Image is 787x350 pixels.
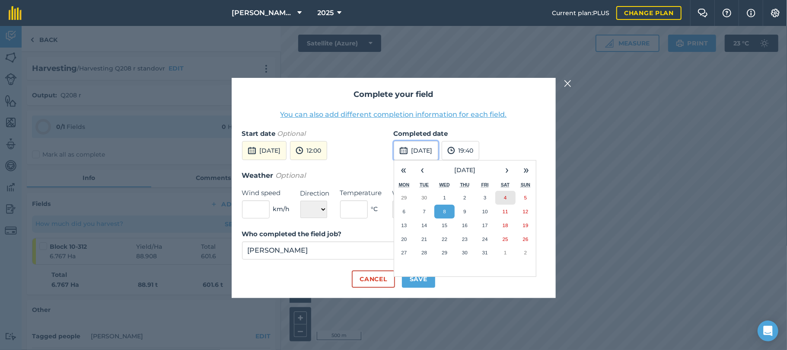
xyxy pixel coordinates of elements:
[434,218,455,232] button: 15 October 2025
[403,209,405,214] abbr: 6 October 2025
[340,188,382,198] label: Temperature
[462,236,468,242] abbr: 23 October 2025
[242,230,342,238] strong: Who completed the field job?
[517,161,536,180] button: »
[394,232,414,246] button: 20 October 2025
[399,145,408,156] img: svg+xml;base64,PD94bWwgdmVyc2lvbj0iMS4wIiBlbmNvZGluZz0idXRmLTgiPz4KPCEtLSBHZW5lcmF0b3I6IEFkb2JlIE...
[273,204,290,214] span: km/h
[443,195,446,200] abbr: 1 October 2025
[516,218,536,232] button: 19 October 2025
[495,232,516,246] button: 25 October 2025
[747,8,755,18] img: svg+xml;base64,PHN2ZyB4bWxucz0iaHR0cDovL3d3dy53My5vcmcvMjAwMC9zdmciIHdpZHRoPSIxNyIgaGVpZ2h0PSIxNy...
[447,145,455,156] img: svg+xml;base64,PD94bWwgdmVyc2lvbj0iMS4wIiBlbmNvZGluZz0idXRmLTgiPz4KPCEtLSBHZW5lcmF0b3I6IEFkb2JlIE...
[516,205,536,218] button: 12 October 2025
[394,246,414,260] button: 27 October 2025
[495,218,516,232] button: 18 October 2025
[495,246,516,260] button: 1 November 2025
[414,246,434,260] button: 28 October 2025
[394,129,448,138] strong: Completed date
[242,129,276,138] strong: Start date
[420,182,429,187] abbr: Tuesday
[524,195,527,200] abbr: 5 October 2025
[503,209,508,214] abbr: 11 October 2025
[460,182,470,187] abbr: Thursday
[523,209,529,214] abbr: 12 October 2025
[552,8,609,18] span: Current plan : PLUS
[434,205,455,218] button: 8 October 2025
[280,109,507,120] button: You can also add different completion information for each field.
[276,171,306,180] em: Optional
[414,218,434,232] button: 14 October 2025
[698,9,708,17] img: Two speech bubbles overlapping with the left bubble in the forefront
[242,188,290,198] label: Wind speed
[401,250,407,255] abbr: 27 October 2025
[501,182,510,187] abbr: Saturday
[475,232,495,246] button: 24 October 2025
[421,236,427,242] abbr: 21 October 2025
[421,222,427,228] abbr: 14 October 2025
[770,9,781,17] img: A cog icon
[516,246,536,260] button: 2 November 2025
[455,218,475,232] button: 16 October 2025
[232,8,294,18] span: [PERSON_NAME] Farming
[352,270,395,288] button: Cancel
[524,250,527,255] abbr: 2 November 2025
[290,141,327,160] button: 12:00
[401,236,407,242] abbr: 20 October 2025
[498,161,517,180] button: ›
[442,222,447,228] abbr: 15 October 2025
[242,88,545,101] h2: Complete your field
[495,205,516,218] button: 11 October 2025
[523,236,529,242] abbr: 26 October 2025
[442,141,479,160] button: 19:40
[504,250,507,255] abbr: 1 November 2025
[421,250,427,255] abbr: 28 October 2025
[442,250,447,255] abbr: 29 October 2025
[443,209,446,214] abbr: 8 October 2025
[482,250,488,255] abbr: 31 October 2025
[484,195,486,200] abbr: 3 October 2025
[516,232,536,246] button: 26 October 2025
[394,205,414,218] button: 6 October 2025
[300,188,330,199] label: Direction
[402,270,435,288] button: Save
[523,222,529,228] abbr: 19 October 2025
[475,191,495,205] button: 3 October 2025
[481,182,489,187] abbr: Friday
[521,182,530,187] abbr: Sunday
[722,9,732,17] img: A question mark icon
[475,246,495,260] button: 31 October 2025
[394,141,438,160] button: [DATE]
[399,182,410,187] abbr: Monday
[475,205,495,218] button: 10 October 2025
[401,222,407,228] abbr: 13 October 2025
[248,145,256,156] img: svg+xml;base64,PD94bWwgdmVyc2lvbj0iMS4wIiBlbmNvZGluZz0idXRmLTgiPz4KPCEtLSBHZW5lcmF0b3I6IEFkb2JlIE...
[504,195,507,200] abbr: 4 October 2025
[564,78,572,89] img: svg+xml;base64,PHN2ZyB4bWxucz0iaHR0cDovL3d3dy53My5vcmcvMjAwMC9zdmciIHdpZHRoPSIyMiIgaGVpZ2h0PSIzMC...
[434,246,455,260] button: 29 October 2025
[462,250,468,255] abbr: 30 October 2025
[463,195,466,200] abbr: 2 October 2025
[401,195,407,200] abbr: 29 September 2025
[442,236,447,242] abbr: 22 October 2025
[454,166,475,174] span: [DATE]
[414,232,434,246] button: 21 October 2025
[9,6,22,20] img: fieldmargin Logo
[455,246,475,260] button: 30 October 2025
[463,209,466,214] abbr: 9 October 2025
[394,218,414,232] button: 13 October 2025
[432,161,498,180] button: [DATE]
[242,170,545,181] h3: Weather
[616,6,682,20] a: Change plan
[413,161,432,180] button: ‹
[392,188,435,199] label: Weather
[414,205,434,218] button: 7 October 2025
[516,191,536,205] button: 5 October 2025
[475,218,495,232] button: 17 October 2025
[242,141,287,160] button: [DATE]
[455,232,475,246] button: 23 October 2025
[439,182,450,187] abbr: Wednesday
[394,191,414,205] button: 29 September 2025
[482,236,488,242] abbr: 24 October 2025
[482,209,488,214] abbr: 10 October 2025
